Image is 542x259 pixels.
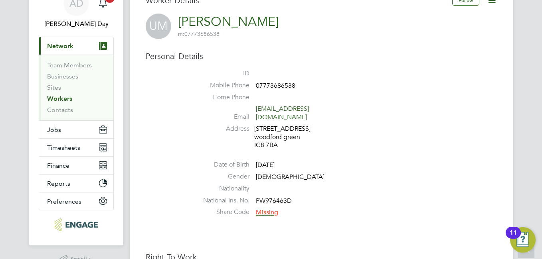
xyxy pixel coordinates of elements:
[39,175,113,192] button: Reports
[194,113,249,121] label: Email
[39,37,113,55] button: Network
[39,55,113,120] div: Network
[47,95,72,102] a: Workers
[194,173,249,181] label: Gender
[47,84,61,91] a: Sites
[146,51,497,61] h3: Personal Details
[47,144,80,151] span: Timesheets
[256,161,275,169] span: [DATE]
[194,81,249,90] label: Mobile Phone
[194,69,249,78] label: ID
[39,121,113,138] button: Jobs
[194,93,249,102] label: Home Phone
[55,218,97,231] img: morganhunt-logo-retina.png
[178,30,220,37] span: 07773686538
[39,192,113,210] button: Preferences
[47,61,92,69] a: Team Members
[39,157,113,174] button: Finance
[39,218,114,231] a: Go to home page
[47,73,78,80] a: Businesses
[256,197,292,205] span: PW976463D
[146,14,171,39] span: UM
[256,82,295,90] span: 07773686538
[178,14,279,29] a: [PERSON_NAME]
[194,161,249,169] label: Date of Birth
[194,125,249,133] label: Address
[47,180,70,187] span: Reports
[194,196,249,205] label: National Ins. No.
[256,209,278,217] span: Missing
[510,227,536,253] button: Open Resource Center, 11 new notifications
[47,198,81,205] span: Preferences
[47,126,61,133] span: Jobs
[510,233,517,243] div: 11
[194,208,249,216] label: Share Code
[254,125,330,149] div: [STREET_ADDRESS] woodford green IG8 7BA
[39,139,113,156] button: Timesheets
[47,106,73,114] a: Contacts
[256,105,309,121] a: [EMAIL_ADDRESS][DOMAIN_NAME]
[256,173,324,181] span: [DEMOGRAPHIC_DATA]
[47,42,73,50] span: Network
[47,162,69,169] span: Finance
[194,184,249,193] label: Nationality
[178,30,184,37] span: m:
[39,19,114,29] span: Amie Day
